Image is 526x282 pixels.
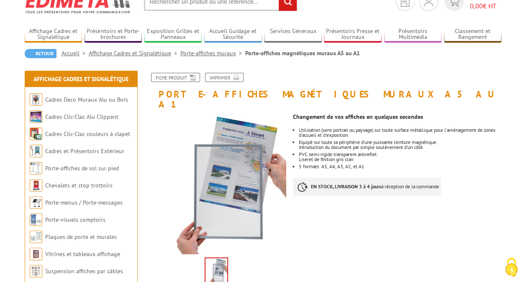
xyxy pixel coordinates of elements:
[89,49,180,57] a: Affichage Cadres et Signalétique
[140,73,508,109] h1: Porte-affiches magnétiques muraux A5 au A1
[299,152,501,162] li: PVC semi-rigide transparent antireflet.
[444,28,502,41] a: Classement et Rangement
[30,145,42,157] img: Cadres et Présentoirs Extérieur
[470,2,483,10] span: 0,00
[30,93,42,106] img: Cadres Deco Muraux Alu ou Bois
[45,96,128,103] a: Cadres Deco Muraux Alu ou Bois
[30,162,42,174] img: Porte-affiches de sol sur pied
[45,113,118,120] a: Cadres Clic-Clac Alu Clippant
[497,254,526,282] button: Cookies (fenêtre modale)
[299,157,501,162] div: Liseret de finition gris clair.
[264,28,322,41] a: Services Généraux
[30,248,42,260] img: Vitrines et tableaux affichage
[151,73,200,82] a: Fiche produit
[470,1,502,11] span: € HT
[501,257,522,278] img: Cookies (fenêtre modale)
[384,28,442,41] a: Présentoirs Multimédia
[146,113,287,254] img: porte_affiches_212135q_1.jpg
[30,265,42,277] img: Suspension affiches par câbles
[311,183,381,190] strong: EN STOCK, LIVRAISON 3 à 4 jours
[45,233,117,241] a: Plaques de porte et murales
[293,177,441,196] p: à réception de la commande
[45,216,105,223] a: Porte-visuels comptoirs
[30,179,42,192] img: Chevalets et stop trottoirs
[180,49,245,57] a: Porte-affiches muraux
[30,213,42,226] img: Porte-visuels comptoirs
[245,49,360,57] li: Porte-affiches magnétiques muraux A5 au A1
[45,164,119,172] a: Porte-affiches de sol sur pied
[25,49,56,58] a: Retour
[30,128,42,140] img: Cadres Clic-Clac couleurs à clapet
[30,110,42,123] img: Cadres Clic-Clac Alu Clippant
[324,28,382,41] a: Présentoirs Presse et Journaux
[45,130,130,138] a: Cadres Clic-Clac couleurs à clapet
[62,49,89,57] a: Accueil
[205,73,244,82] a: Imprimer
[45,267,123,275] a: Suspension affiches par câbles
[85,28,142,41] a: Présentoirs et Porte-brochures
[299,128,501,138] li: Utilisation (sens portrait ou paysage) sur toute surface métallique pour l'aménagement de zones d...
[25,28,82,41] a: Affichage Cadres et Signalétique
[45,250,120,258] a: Vitrines et tableaux affichage
[45,199,123,206] a: Porte-menus / Porte-messages
[293,113,423,120] strong: Changement de vos affiches en quelques secondes
[299,145,501,150] div: Introduction du document par simple soulèvement d'un côté.
[299,164,501,169] li: 5 formats: A5, A4, A3, A2, et A1
[45,182,113,189] a: Chevalets et stop trottoirs
[45,147,124,155] a: Cadres et Présentoirs Extérieur
[299,140,501,150] li: Equipé sur toute sa périphérie d'une puissante ceinture magnétique.
[33,75,128,83] a: Affichage Cadres et Signalétique
[30,196,42,209] img: Porte-menus / Porte-messages
[204,28,262,41] a: Accueil Guidage et Sécurité
[144,28,202,41] a: Exposition Grilles et Panneaux
[30,231,42,243] img: Plaques de porte et murales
